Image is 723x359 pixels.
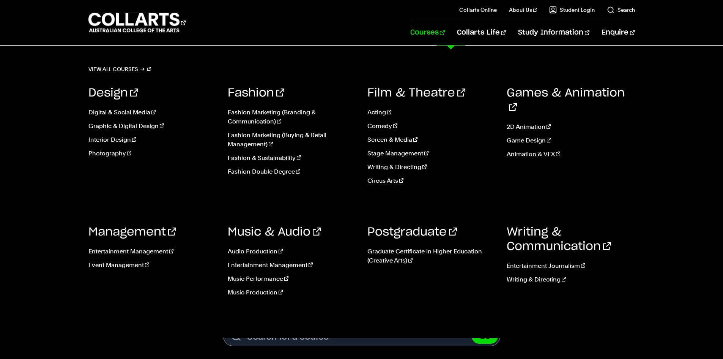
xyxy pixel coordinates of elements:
a: Fashion [228,87,284,99]
a: Music Production [228,288,356,297]
a: Entertainment Journalism [507,261,635,270]
div: Go to homepage [88,12,186,33]
a: Music & Audio [228,226,321,238]
a: Stage Management [367,149,496,158]
a: Fashion & Sustainability [228,153,356,163]
a: Management [88,226,176,238]
a: Study Information [518,20,589,45]
a: Interior Design [88,135,217,144]
a: Fashion Marketing (Branding & Communication) [228,108,356,126]
a: Game Design [507,136,635,145]
a: Fashion Double Degree [228,167,356,176]
a: Graphic & Digital Design [88,122,217,131]
a: Writing & Communication [507,226,611,252]
a: Postgraduate [367,226,457,238]
a: Search [607,6,635,14]
a: Music Performance [228,274,356,283]
a: Animation & VFX [507,150,635,159]
a: About Us [509,6,537,14]
a: Photography [88,149,217,158]
a: Circus Arts [367,176,496,185]
a: Screen & Media [367,135,496,144]
a: Film & Theatre [367,87,465,99]
a: Fashion Marketing (Buying & Retail Management) [228,131,356,149]
a: Entertainment Management [88,247,217,256]
a: Comedy [367,122,496,131]
a: View all courses [88,64,151,74]
a: 2D Animation [507,122,635,131]
a: Digital & Social Media [88,108,217,117]
a: Event Management [88,261,217,270]
a: Writing & Directing [367,163,496,172]
a: Collarts Life [457,20,506,45]
a: Audio Production [228,247,356,256]
a: Writing & Directing [507,275,635,284]
a: Graduate Certificate in Higher Education (Creative Arts) [367,247,496,265]
a: Acting [367,108,496,117]
a: Design [88,87,138,99]
a: Games & Animation [507,87,625,113]
a: Enquire [602,20,635,45]
a: Courses [410,20,445,45]
a: Entertainment Management [228,261,356,270]
a: Collarts Online [459,6,497,14]
a: Student Login [549,6,595,14]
